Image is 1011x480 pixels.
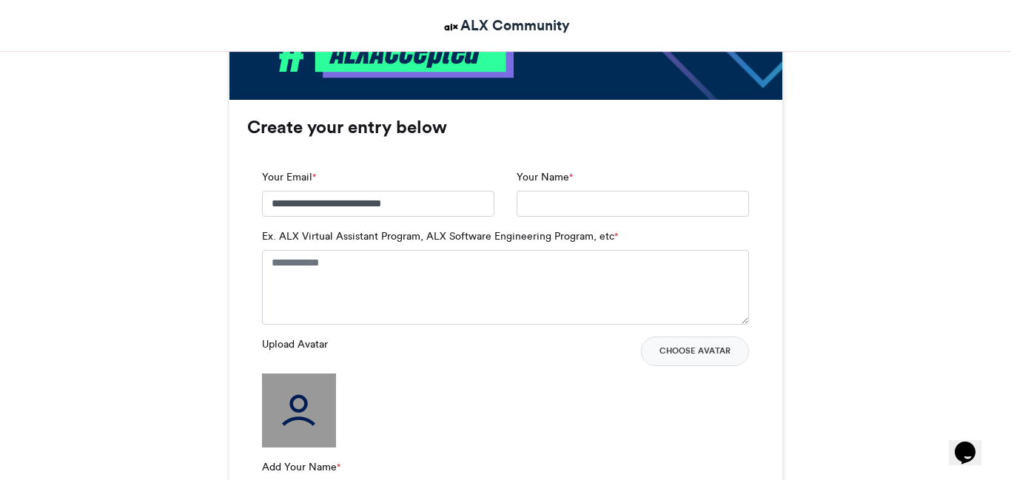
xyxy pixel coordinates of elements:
label: Add Your Name [262,459,340,475]
iframe: chat widget [949,421,996,465]
img: ALX Community [442,18,460,36]
h3: Create your entry below [247,118,764,136]
label: Your Name [517,169,573,185]
img: user_filled.png [262,373,336,447]
label: Upload Avatar [262,337,328,352]
a: ALX Community [442,15,570,36]
label: Your Email [262,169,316,185]
button: Choose Avatar [641,337,749,366]
label: Ex. ALX Virtual Assistant Program, ALX Software Engineering Program, etc [262,229,618,244]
